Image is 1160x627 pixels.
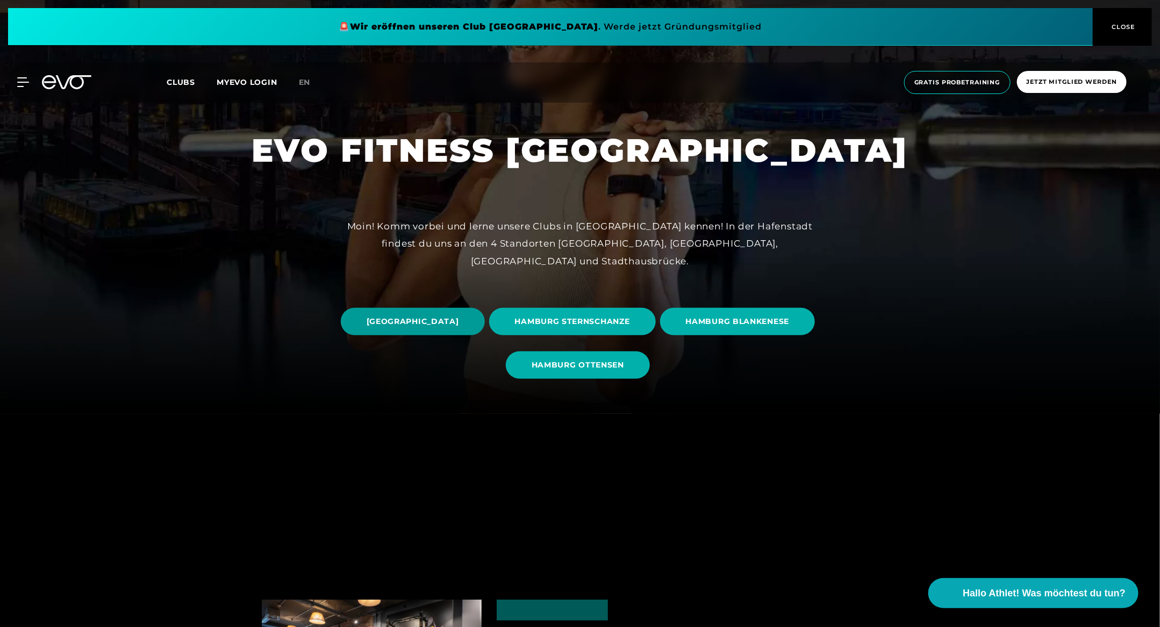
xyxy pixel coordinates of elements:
a: MYEVO LOGIN [217,77,277,87]
a: HAMBURG STERNSCHANZE [489,300,660,343]
a: HAMBURG BLANKENESE [660,300,820,343]
span: en [299,77,311,87]
div: Moin! Komm vorbei und lerne unsere Clubs in [GEOGRAPHIC_DATA] kennen! In der Hafenstadt findest d... [338,218,822,270]
span: Hallo Athlet! Was möchtest du tun? [963,586,1126,601]
span: Jetzt Mitglied werden [1027,77,1117,87]
a: Gratis Probetraining [901,71,1014,94]
a: Jetzt Mitglied werden [1014,71,1130,94]
button: Hallo Athlet! Was möchtest du tun? [928,578,1138,608]
span: HAMBURG OTTENSEN [532,359,624,371]
span: CLOSE [1109,22,1136,32]
h1: EVO FITNESS [GEOGRAPHIC_DATA] [252,129,908,171]
span: [GEOGRAPHIC_DATA] [367,316,459,327]
a: [GEOGRAPHIC_DATA] [341,300,489,343]
a: en [299,76,324,89]
button: CLOSE [1093,8,1152,46]
span: Gratis Probetraining [914,78,1000,87]
a: HAMBURG OTTENSEN [506,343,654,387]
span: HAMBURG BLANKENESE [686,316,790,327]
span: HAMBURG STERNSCHANZE [515,316,630,327]
a: Clubs [167,77,217,87]
span: Clubs [167,77,195,87]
